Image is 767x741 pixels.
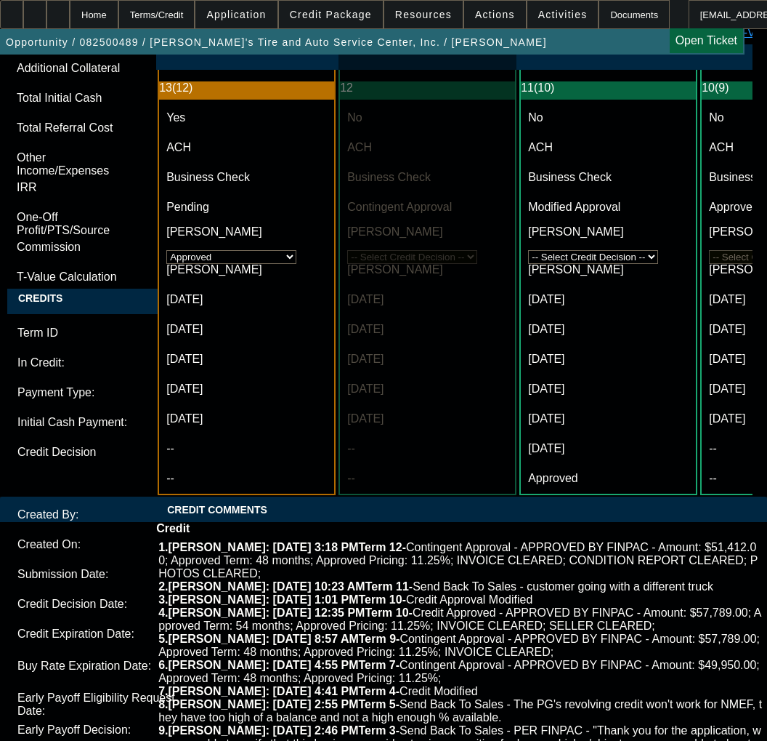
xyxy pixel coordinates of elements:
[475,9,515,20] span: Actions
[169,698,270,710] b: [PERSON_NAME]:
[166,111,327,124] p: Yes
[7,289,73,308] span: Credits
[521,81,689,95] p: 11(10)
[347,293,508,306] p: [DATE]
[358,698,395,710] span: Term 5
[358,724,395,737] span: Term 3
[347,111,508,124] p: No
[273,633,359,645] span: [DATE] 8:57 AM
[528,225,689,239] p: [PERSON_NAME]
[17,724,186,737] p: Early Payoff Decision:
[273,659,359,671] span: [DATE] 4:55 PM
[527,1,598,28] button: Activities
[158,606,761,632] span: Credit Approved - APPROVED BY FINPAC - Amount: $57,789.00; Approved Term: 54 months; Approved Pri...
[17,660,186,673] p: Buy Rate Expiration Date:
[158,541,758,580] span: Contingent Approval - APPROVED BY FINPAC - Amount: $51,412.00; Approved Term: 48 months; Approved...
[169,606,270,619] b: [PERSON_NAME]:
[166,382,327,396] p: [DATE]
[167,504,267,516] span: Credit Comments
[17,62,139,75] p: Additional Collateral
[6,36,547,48] span: Opportunity / 082500489 / [PERSON_NAME]'s Tire and Auto Service Center, Inc. / [PERSON_NAME]
[347,171,508,184] p: Business Check
[166,263,327,276] p: [PERSON_NAME]
[347,382,508,396] p: [DATE]
[158,606,413,619] b: 4. -
[290,9,372,20] span: Credit Package
[358,659,395,671] span: Term 7
[166,171,327,184] p: Business Check
[528,141,689,154] p: ACH
[358,593,402,606] span: Term 10
[359,633,396,645] span: Term 9
[158,698,762,724] span: Send Back To Sales - The PG's revolving credit won't work for NMEF, they have too high of a balan...
[17,151,139,177] p: Other Income/Expenses
[273,698,359,710] span: [DATE] 2:55 PM
[17,538,186,551] p: Created On:
[347,225,508,239] p: [PERSON_NAME]
[273,580,365,593] span: [DATE] 10:23 AM
[365,606,408,619] span: Term 10
[528,263,689,276] p: [PERSON_NAME]
[347,353,508,366] p: [DATE]
[464,1,526,28] button: Actions
[17,121,139,135] p: Total Referral Cost
[166,472,327,485] p: --
[195,1,277,28] button: Application
[365,580,409,593] span: Term 11
[17,416,186,429] p: Initial Cash Payment:
[273,724,359,737] span: [DATE] 2:46 PM
[17,241,139,254] p: Commission
[169,593,270,606] b: [PERSON_NAME]:
[347,412,508,425] p: [DATE]
[347,263,508,276] p: [PERSON_NAME]
[166,323,327,336] p: [DATE]
[166,225,327,239] p: [PERSON_NAME]
[17,692,186,718] p: Early Payoff Eligibility Request Date:
[166,353,327,366] p: [DATE]
[528,323,689,336] p: [DATE]
[158,541,406,553] b: 1. -
[17,327,186,340] p: Term ID
[17,568,186,581] p: Submission Date:
[169,724,270,737] b: [PERSON_NAME]:
[158,593,532,606] span: Credit Approval Modified
[158,698,399,710] b: 8. -
[528,412,689,425] p: [DATE]
[169,659,270,671] b: [PERSON_NAME]:
[273,685,359,697] span: [DATE] 4:41 PM
[358,685,395,697] span: Term 4
[166,201,327,214] p: Pending
[273,606,365,619] span: [DATE] 12:35 PM
[158,580,413,593] b: 2. -
[358,541,402,553] span: Term 12
[17,271,139,284] p: T-Value Calculation
[347,442,508,455] p: --
[169,541,270,553] b: [PERSON_NAME]:
[17,211,139,237] p: One-Off Profit/PTS/Source
[528,442,689,455] p: [DATE]
[158,685,478,697] span: Credit Modified
[166,442,327,455] p: --
[17,508,186,521] p: Created By:
[158,580,713,593] span: Send Back To Sales - customer going with a different truck
[670,28,743,53] a: Open Ticket
[158,724,399,737] b: 9. -
[206,9,266,20] span: Application
[395,9,452,20] span: Resources
[17,628,186,641] p: Credit Expiration Date:
[273,541,359,553] span: [DATE] 3:18 PM
[169,685,270,697] b: [PERSON_NAME]:
[384,1,463,28] button: Resources
[158,685,399,697] b: 7. -
[156,522,190,534] b: Credit
[159,81,327,95] p: 13(12)
[17,92,139,105] p: Total Initial Cash
[528,171,689,184] p: Business Check
[17,446,186,459] p: Credit Decision
[17,356,186,369] p: In Credit:
[538,9,588,20] span: Activities
[166,412,327,425] p: [DATE]
[347,323,508,336] p: [DATE]
[528,353,689,366] p: [DATE]
[166,141,327,154] p: ACH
